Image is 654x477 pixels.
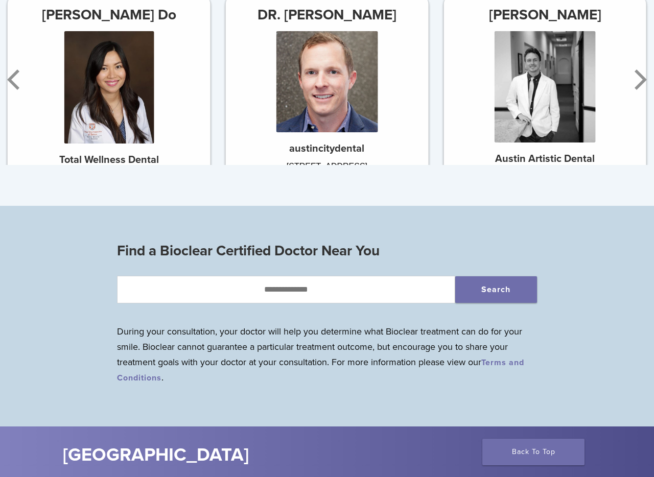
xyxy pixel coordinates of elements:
[63,443,382,467] h2: [GEOGRAPHIC_DATA]
[455,276,537,303] button: Search
[64,31,154,144] img: Dr. Hieu Truong Do
[226,3,429,27] h3: DR. [PERSON_NAME]
[8,3,211,27] h3: [PERSON_NAME] Do
[289,142,364,155] strong: austincitydental
[226,160,429,206] div: [STREET_ADDRESS] [GEOGRAPHIC_DATA]
[628,49,649,110] button: Next
[5,49,26,110] button: Previous
[482,439,585,465] a: Back To Top
[443,3,646,27] h3: [PERSON_NAME]
[117,238,536,263] h3: Find a Bioclear Certified Doctor Near You
[494,31,595,142] img: Dr. Jarett Hulse
[495,153,595,165] strong: Austin Artistic Dental
[276,31,378,132] img: DR. Steven Cook
[59,154,159,166] strong: Total Wellness Dental
[117,324,536,385] p: During your consultation, your doctor will help you determine what Bioclear treatment can do for ...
